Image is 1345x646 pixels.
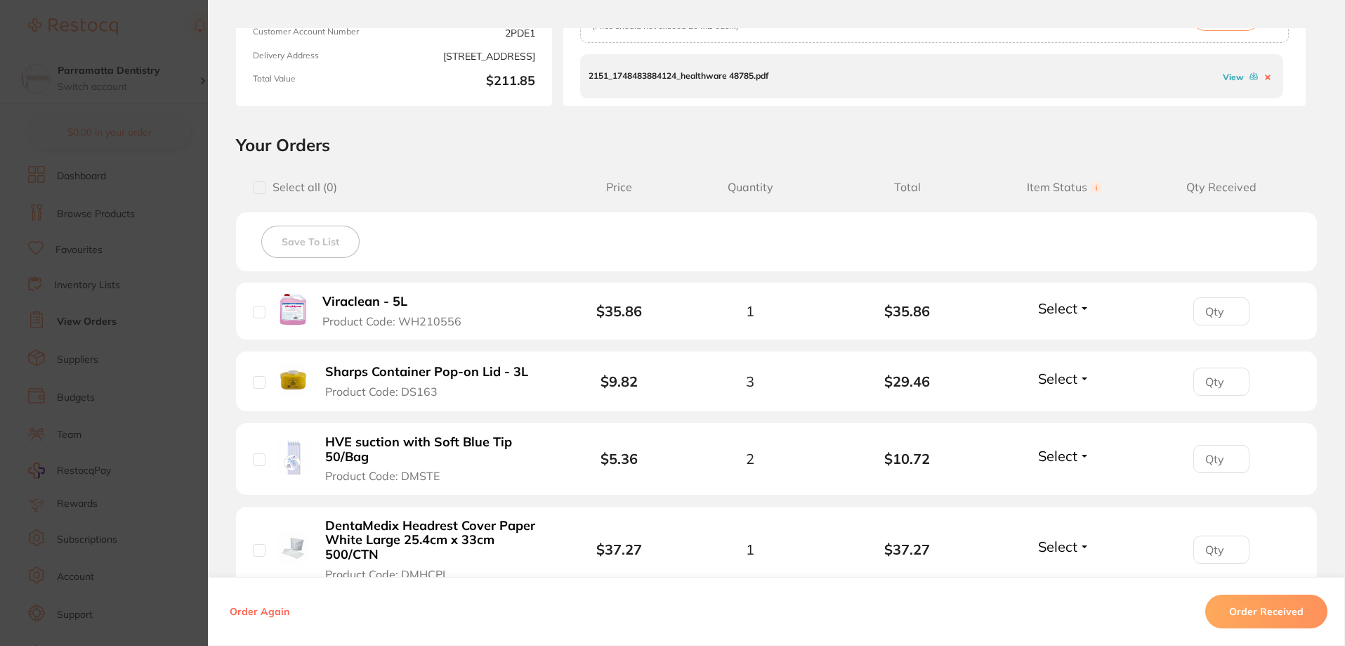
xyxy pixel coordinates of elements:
[829,303,986,319] b: $35.86
[318,294,479,328] button: Viraclean - 5L Product Code: WH210556
[325,470,440,482] span: Product Code: DMSTE
[567,181,671,194] span: Price
[601,450,638,467] b: $5.36
[400,74,535,89] b: $211.85
[1193,368,1249,396] input: Qty
[276,531,310,565] img: DentaMedix Headrest Cover Paper White Large 25.4cm x 33cm 500/CTN
[1205,595,1327,628] button: Order Received
[829,373,986,389] b: $29.46
[253,74,388,89] span: Total Value
[261,226,360,258] button: Save To List
[61,247,249,259] p: Message from Restocq, sent 1w ago
[829,541,986,557] b: $37.27
[322,315,461,328] span: Product Code: WH210556
[589,71,768,81] p: 2151_1748483884124_healthware 48785.pdf
[321,518,546,581] button: DentaMedix Headrest Cover Paper White Large 25.4cm x 33cm 500/CTN Product Code: DMHCPL
[746,541,754,557] span: 1
[746,451,754,467] span: 2
[253,27,388,39] span: Customer Account Number
[325,435,542,464] b: HVE suction with Soft Blue Tip 50/Bag
[400,51,535,63] span: [STREET_ADDRESS]
[32,34,54,56] img: Profile image for Restocq
[276,294,308,325] img: Viraclean - 5L
[746,373,754,389] span: 3
[601,373,638,390] b: $9.82
[1038,299,1077,317] span: Select
[225,605,294,618] button: Order Again
[1223,72,1244,82] a: View
[265,181,337,194] span: Select all ( 0 )
[61,30,249,44] div: Hi Parramatta,
[21,21,260,269] div: message notification from Restocq, 1w ago. Hi Parramatta, This month, AB Orthodontics is offering...
[276,363,310,397] img: Sharps Container Pop-on Lid - 3L
[1193,445,1249,473] input: Qty
[61,30,249,241] div: Message content
[236,134,1317,155] h2: Your Orders
[321,364,543,399] button: Sharps Container Pop-on Lid - 3L Product Code: DS163
[1038,447,1077,465] span: Select
[1143,181,1300,194] span: Qty Received
[986,181,1143,194] span: Item Status
[325,519,542,562] b: DentaMedix Headrest Cover Paper White Large 25.4cm x 33cm 500/CTN
[1034,538,1094,555] button: Select
[596,302,642,320] b: $35.86
[1193,297,1249,325] input: Qty
[1034,299,1094,317] button: Select
[325,568,449,581] span: Product Code: DMHCPL
[1034,370,1094,387] button: Select
[322,295,407,309] b: Viraclean - 5L
[829,181,986,194] span: Total
[325,385,438,398] span: Product Code: DS163
[1038,370,1077,387] span: Select
[1034,447,1094,465] button: Select
[1193,536,1249,564] input: Qty
[253,51,388,63] span: Delivery Address
[596,541,642,558] b: $37.27
[746,303,754,319] span: 1
[829,451,986,467] b: $10.72
[1038,538,1077,555] span: Select
[671,181,829,194] span: Quantity
[400,27,535,39] span: 2PDE1
[321,434,546,484] button: HVE suction with Soft Blue Tip 50/Bag Product Code: DMSTE
[276,440,310,474] img: HVE suction with Soft Blue Tip 50/Bag
[325,365,528,380] b: Sharps Container Pop-on Lid - 3L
